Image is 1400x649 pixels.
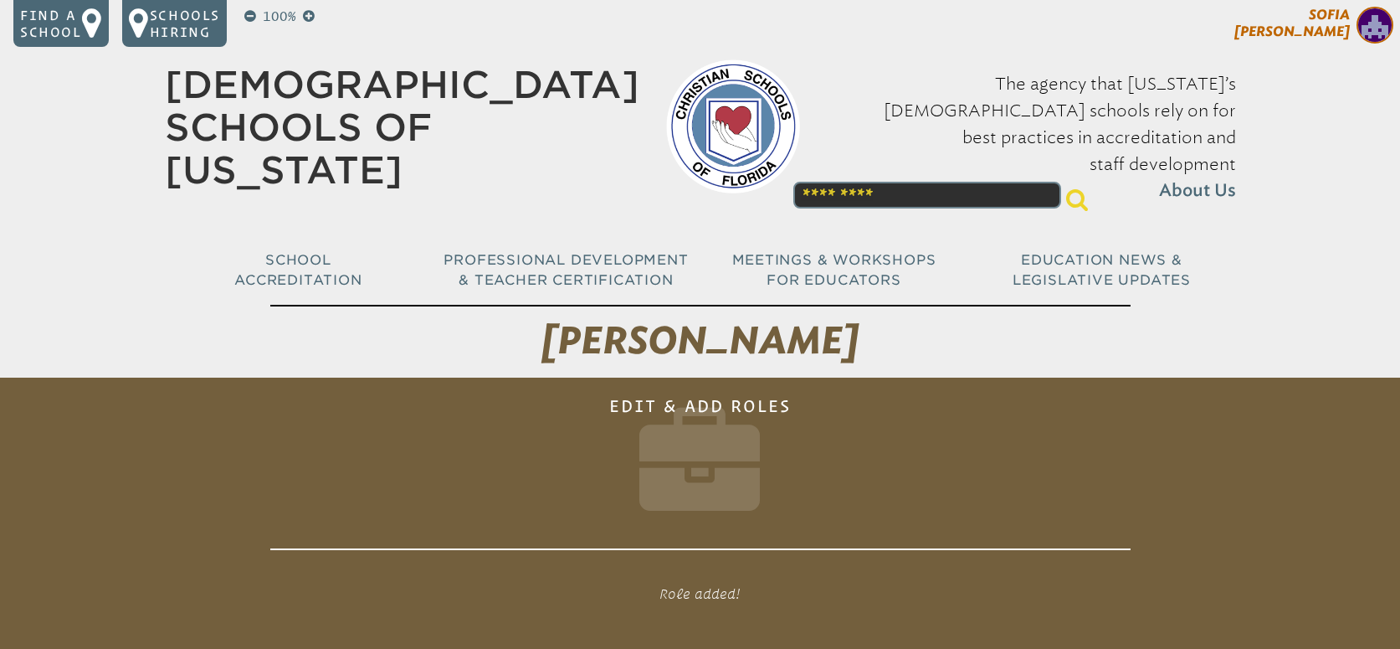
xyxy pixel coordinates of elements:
[1013,252,1191,288] span: Education News & Legislative Updates
[1159,178,1236,204] span: About Us
[444,252,688,288] span: Professional Development & Teacher Certification
[827,70,1236,204] p: The agency that [US_STATE]’s [DEMOGRAPHIC_DATA] schools rely on for best practices in accreditati...
[1234,7,1350,39] span: Sofia [PERSON_NAME]
[259,7,300,27] p: 100%
[666,59,800,193] img: csf-logo-web-colors.png
[150,7,220,40] p: Schools Hiring
[270,384,1131,550] h1: Edit & Add Roles
[165,63,639,192] a: [DEMOGRAPHIC_DATA] Schools of [US_STATE]
[541,318,859,363] span: [PERSON_NAME]
[732,252,936,288] span: Meetings & Workshops for Educators
[20,7,82,40] p: Find a school
[234,252,362,288] span: School Accreditation
[426,577,975,610] p: Role added!
[1356,7,1393,44] img: 14a77d848d30006add8ce085e00a307f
